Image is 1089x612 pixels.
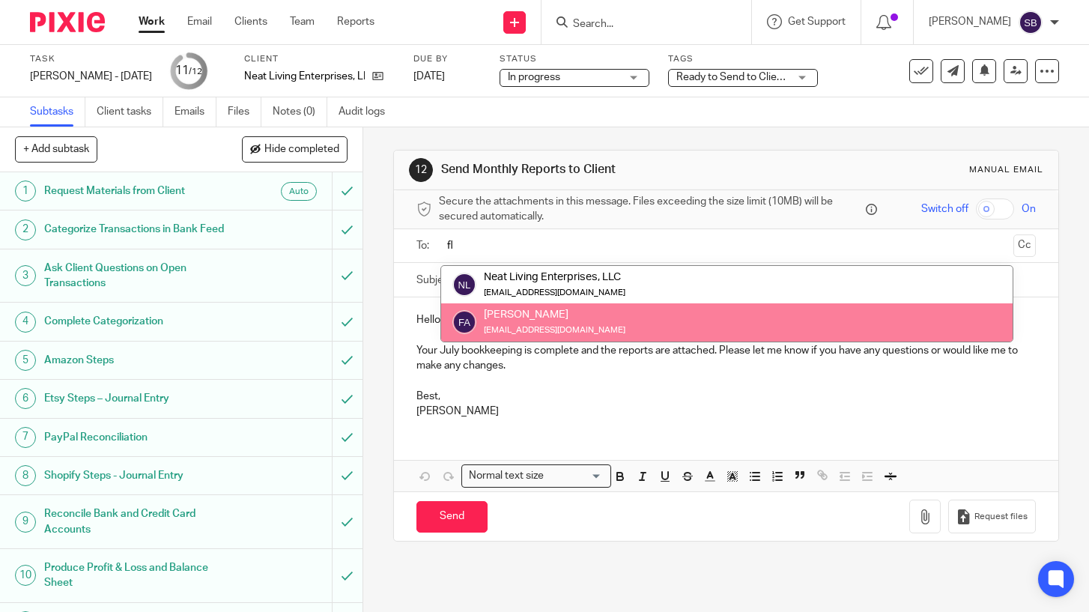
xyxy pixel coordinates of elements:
p: [PERSON_NAME] [416,404,1036,419]
span: Hide completed [264,144,339,156]
p: Hello [PERSON_NAME], [416,312,1036,327]
div: 10 [15,565,36,586]
div: 6 [15,388,36,409]
div: Flavia Andrews - Jul 2025 [30,69,152,84]
div: 1 [15,181,36,202]
a: Files [228,97,261,127]
h1: PayPal Reconciliation [44,426,226,449]
h1: Send Monthly Reports to Client [441,162,758,178]
h1: Complete Categorization [44,310,226,333]
span: Secure the attachments in this message. Files exceeding the size limit (10MB) will be secured aut... [439,194,862,225]
img: svg%3E [1019,10,1043,34]
div: 8 [15,465,36,486]
img: svg%3E [452,310,476,334]
input: Send [416,501,488,533]
a: Notes (0) [273,97,327,127]
span: In progress [508,72,560,82]
div: Search for option [461,464,611,488]
button: Cc [1013,234,1036,257]
div: [PERSON_NAME] [484,307,625,322]
input: Search [571,18,706,31]
span: Ready to Send to Clients [676,72,792,82]
h1: Produce Profit & Loss and Balance Sheet [44,557,226,595]
h1: Categorize Transactions in Bank Feed [44,218,226,240]
button: Request files [948,500,1035,533]
div: 7 [15,427,36,448]
small: /12 [189,67,202,76]
div: 12 [409,158,433,182]
a: Team [290,14,315,29]
img: Pixie [30,12,105,32]
div: 9 [15,512,36,533]
span: [DATE] [413,71,445,82]
input: Search for option [548,468,602,484]
label: Tags [668,53,818,65]
div: Manual email [969,164,1043,176]
h1: Amazon Steps [44,349,226,372]
a: Email [187,14,212,29]
div: 4 [15,312,36,333]
button: + Add subtask [15,136,97,162]
span: On [1022,202,1036,216]
label: Task [30,53,152,65]
a: Client tasks [97,97,163,127]
div: [PERSON_NAME] - [DATE] [30,69,152,84]
p: Neat Living Enterprises, LLC [244,69,365,84]
span: Request files [974,511,1028,523]
span: Normal text size [465,468,547,484]
a: Reports [337,14,374,29]
small: [EMAIL_ADDRESS][DOMAIN_NAME] [484,288,625,297]
div: 3 [15,265,36,286]
h1: Ask Client Questions on Open Transactions [44,257,226,295]
span: Get Support [788,16,846,27]
div: Neat Living Enterprises, LLC [484,270,625,285]
span: Switch off [921,202,968,216]
div: 5 [15,350,36,371]
button: Hide completed [242,136,348,162]
h1: Reconcile Bank and Credit Card Accounts [44,503,226,541]
a: Clients [234,14,267,29]
div: 2 [15,219,36,240]
a: Emails [175,97,216,127]
h1: Etsy Steps – Journal Entry [44,387,226,410]
label: Due by [413,53,481,65]
a: Audit logs [339,97,396,127]
label: Status [500,53,649,65]
label: Client [244,53,395,65]
p: Best, [416,389,1036,404]
div: Auto [281,182,317,201]
label: To: [416,238,433,253]
p: Your July bookkeeping is complete and the reports are attached. Please let me know if you have an... [416,343,1036,374]
small: [EMAIL_ADDRESS][DOMAIN_NAME] [484,326,625,334]
a: Work [139,14,165,29]
h1: Shopify Steps - Journal Entry [44,464,226,487]
a: Subtasks [30,97,85,127]
p: [PERSON_NAME] [929,14,1011,29]
h1: Request Materials from Client [44,180,226,202]
label: Subject: [416,273,455,288]
img: svg%3E [452,273,476,297]
div: 11 [175,62,202,79]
